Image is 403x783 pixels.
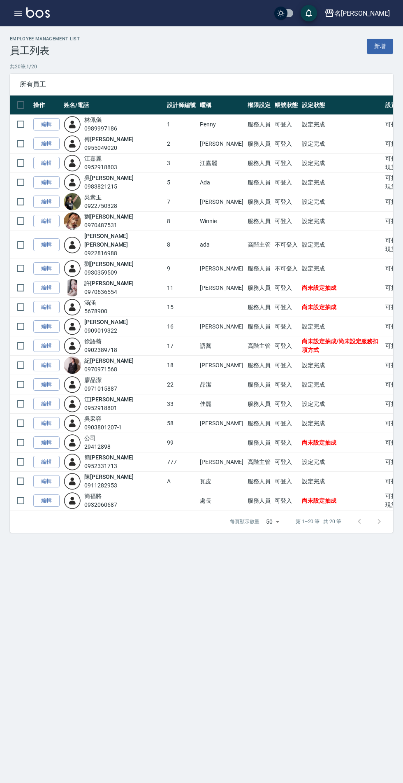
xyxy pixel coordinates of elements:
a: 江[PERSON_NAME] [84,396,134,403]
img: user-login-man-human-body-mobile-person-512.png [64,473,81,490]
td: 高階主管 [246,336,273,356]
div: 0902389718 [84,346,117,354]
td: 服務人員 [246,154,273,173]
td: 服務人員 [246,414,273,433]
div: 0952918801 [84,404,134,412]
div: 5678900 [84,307,107,316]
td: Ada [198,173,246,192]
td: 設定完成 [300,154,383,173]
img: user-login-man-human-body-mobile-person-512.png [64,260,81,277]
img: Logo [26,7,50,18]
a: 編輯 [33,340,60,352]
td: 可登入 [273,154,300,173]
span: 尚未設定抽成/尚未設定服務扣項方式 [302,338,378,353]
td: 設定完成 [300,115,383,134]
td: 可登入 [273,336,300,356]
th: 帳號狀態 [273,96,300,115]
td: 22 [165,375,198,394]
td: 5 [165,173,198,192]
td: 可登入 [273,212,300,231]
td: 設定完成 [300,259,383,278]
span: 尚未設定抽成 [302,439,336,446]
th: 設計師編號 [165,96,198,115]
td: 11 [165,278,198,298]
td: 處長 [198,491,246,510]
td: 可登入 [273,452,300,472]
th: 姓名/電話 [62,96,165,115]
a: 吳[PERSON_NAME] [84,175,134,181]
td: 8 [165,212,198,231]
td: 服務人員 [246,394,273,414]
td: 江嘉麗 [198,154,246,173]
td: 不可登入 [273,231,300,259]
td: 58 [165,414,198,433]
td: 可登入 [273,278,300,298]
td: 17 [165,336,198,356]
td: Penny [198,115,246,134]
td: 可登入 [273,394,300,414]
td: 服務人員 [246,192,273,212]
a: [PERSON_NAME] [84,319,128,325]
td: 設定完成 [300,173,383,192]
a: 編輯 [33,262,60,275]
a: 簡福將 [84,493,102,499]
td: 服務人員 [246,298,273,317]
td: 777 [165,452,198,472]
td: 設定完成 [300,317,383,336]
div: 0970487531 [84,221,134,230]
a: 涵涵 [84,299,96,306]
td: 服務人員 [246,115,273,134]
div: 29412898 [84,443,111,451]
td: [PERSON_NAME] [198,278,246,298]
td: 可登入 [273,134,300,154]
td: 佳麗 [198,394,246,414]
td: [PERSON_NAME] [198,317,246,336]
div: 名[PERSON_NAME] [334,8,390,19]
td: 可登入 [273,491,300,510]
a: 紀[PERSON_NAME] [84,357,134,364]
td: 可登入 [273,317,300,336]
td: 可登入 [273,375,300,394]
img: user-login-man-human-body-mobile-person-512.png [64,236,81,254]
td: 設定完成 [300,356,383,375]
a: 劉[PERSON_NAME] [84,213,134,220]
td: 瓦皮 [198,472,246,491]
div: 0952918803 [84,163,117,172]
td: 18 [165,356,198,375]
img: user-login-man-human-body-mobile-person-512.png [64,116,81,133]
a: 編輯 [33,475,60,488]
td: 可登入 [273,472,300,491]
td: 高階主管 [246,452,273,472]
td: 設定完成 [300,394,383,414]
img: user-login-man-human-body-mobile-person-512.png [64,395,81,412]
a: 簡[PERSON_NAME] [84,454,134,461]
td: 高階主管 [246,231,273,259]
td: [PERSON_NAME] [198,134,246,154]
div: 0909019322 [84,326,128,335]
td: 可登入 [273,115,300,134]
img: user-login-man-human-body-mobile-person-512.png [64,135,81,152]
td: 可登入 [273,356,300,375]
th: 設定狀態 [300,96,383,115]
td: 設定完成 [300,212,383,231]
td: [PERSON_NAME] [198,356,246,375]
span: 尚未設定抽成 [302,497,336,504]
a: 吳素玉 [84,194,102,200]
td: 品潔 [198,375,246,394]
a: 編輯 [33,320,60,333]
div: 0932060687 [84,501,117,509]
p: 第 1–20 筆 共 20 筆 [296,518,341,525]
span: 所有員工 [20,80,383,89]
a: 公司 [84,435,96,441]
td: 可登入 [273,192,300,212]
span: 尚未設定抽成 [302,304,336,310]
div: 0922816988 [84,249,163,258]
a: 新增 [367,39,393,54]
a: 林佩儀 [84,117,102,123]
td: 不可登入 [273,259,300,278]
a: 編輯 [33,157,60,170]
img: user-login-man-human-body-mobile-person-512.png [64,415,81,432]
div: 0903801207-1 [84,423,122,432]
div: 0971015887 [84,385,117,393]
a: 編輯 [33,137,60,150]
